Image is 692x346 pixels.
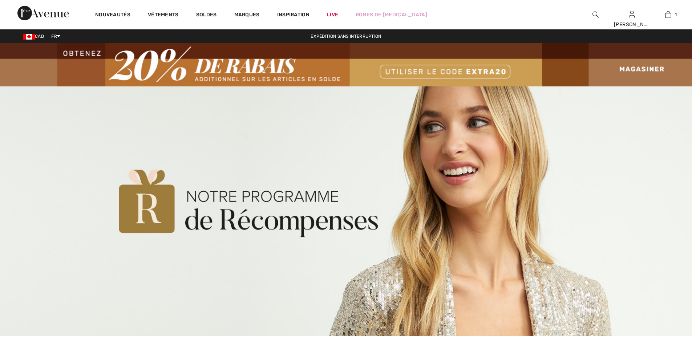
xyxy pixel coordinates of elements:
a: Se connecter [629,11,635,18]
a: 1 [650,10,686,19]
span: 1 [675,11,677,18]
img: Mes infos [629,10,635,19]
span: FR [51,34,60,39]
img: Canadian Dollar [23,34,35,40]
a: Soldes [196,12,217,19]
a: Vêtements [148,12,179,19]
a: Robes de [MEDICAL_DATA] [356,11,427,19]
img: Mon panier [665,10,671,19]
a: Marques [234,12,260,19]
div: [PERSON_NAME] [614,21,649,28]
img: recherche [592,10,599,19]
span: CAD [23,34,47,39]
span: Inspiration [277,12,309,19]
a: Live [327,11,338,19]
img: 1ère Avenue [17,6,69,20]
a: Nouveautés [95,12,130,19]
